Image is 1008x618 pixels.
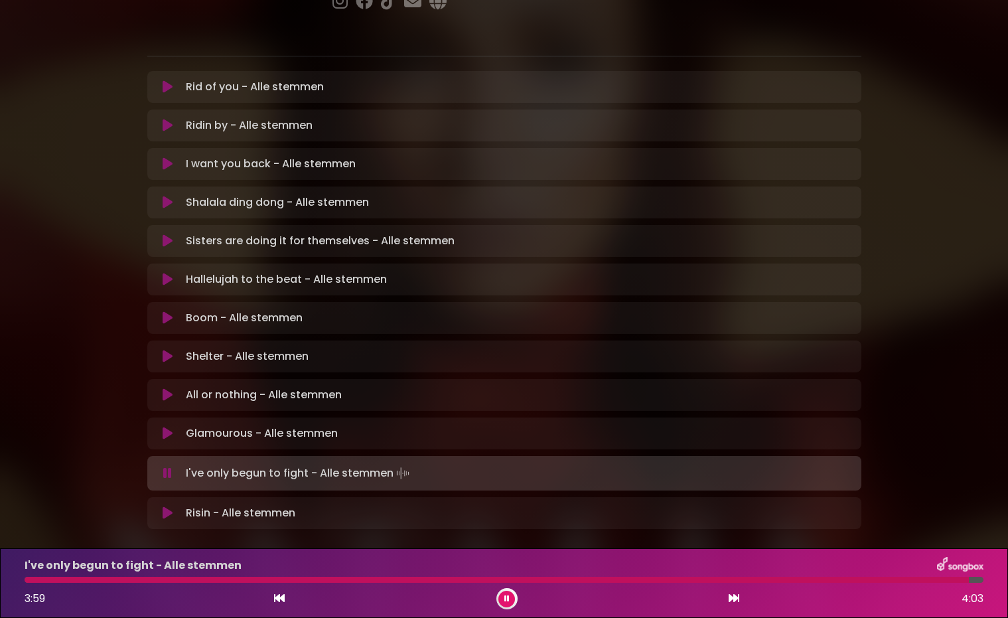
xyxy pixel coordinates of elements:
img: songbox-logo-white.png [937,557,983,574]
p: I've only begun to fight - Alle stemmen [186,464,412,483]
img: waveform4.gif [394,464,412,483]
p: I want you back - Alle stemmen [186,156,356,172]
p: Sisters are doing it for themselves - Alle stemmen [186,233,455,249]
p: Ridin by - Alle stemmen [186,117,313,133]
p: All or nothing - Alle stemmen [186,387,342,403]
p: Hallelujah to the beat - Alle stemmen [186,271,387,287]
p: Glamourous - Alle stemmen [186,425,338,441]
p: Shelter - Alle stemmen [186,348,309,364]
p: Risin - Alle stemmen [186,505,295,521]
p: Shalala ding dong - Alle stemmen [186,194,369,210]
p: Rid of you - Alle stemmen [186,79,324,95]
p: I've only begun to fight - Alle stemmen [25,558,242,574]
p: Boom - Alle stemmen [186,310,303,326]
